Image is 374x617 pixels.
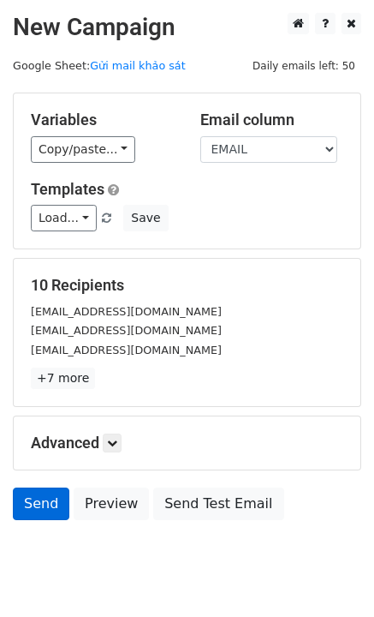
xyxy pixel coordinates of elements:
[246,59,361,72] a: Daily emails left: 50
[13,59,186,72] small: Google Sheet:
[31,276,343,295] h5: 10 Recipients
[288,535,374,617] iframe: Chat Widget
[31,368,95,389] a: +7 more
[31,305,222,318] small: [EMAIL_ADDRESS][DOMAIN_NAME]
[31,205,97,231] a: Load...
[13,13,361,42] h2: New Campaign
[200,111,344,129] h5: Email column
[123,205,168,231] button: Save
[31,136,135,163] a: Copy/paste...
[31,434,343,452] h5: Advanced
[31,180,104,198] a: Templates
[31,324,222,337] small: [EMAIL_ADDRESS][DOMAIN_NAME]
[31,111,175,129] h5: Variables
[74,488,149,520] a: Preview
[90,59,186,72] a: Gửi mail khảo sát
[13,488,69,520] a: Send
[246,57,361,75] span: Daily emails left: 50
[153,488,283,520] a: Send Test Email
[31,344,222,356] small: [EMAIL_ADDRESS][DOMAIN_NAME]
[288,535,374,617] div: Tiện ích trò chuyện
